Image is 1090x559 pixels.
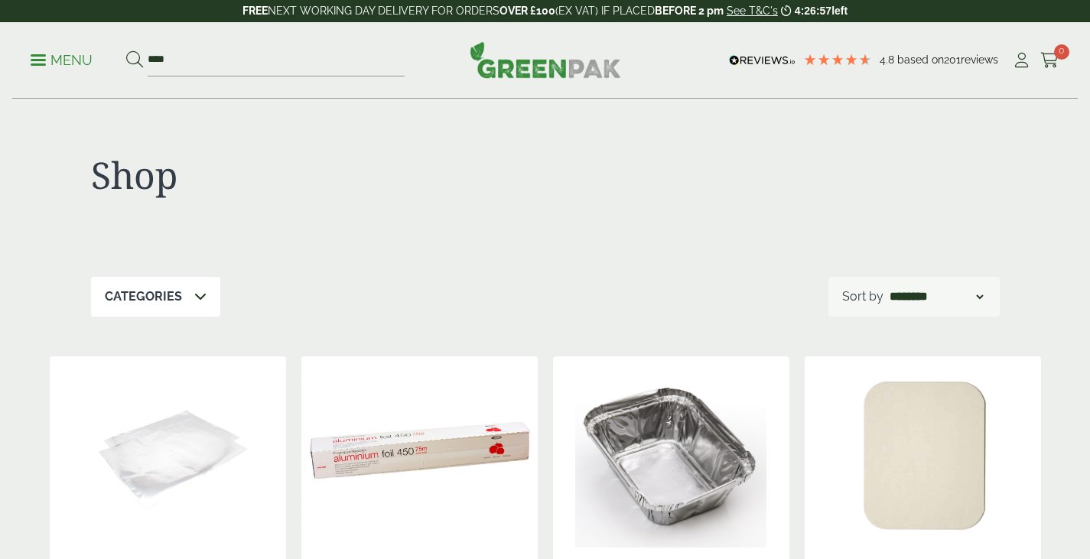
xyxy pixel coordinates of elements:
span: left [831,5,848,17]
strong: OVER £100 [499,5,555,17]
img: No.1 Foil Container [553,356,789,548]
p: Menu [31,51,93,70]
h1: Shop [91,153,545,197]
p: Sort by [842,288,883,306]
p: Categories [105,288,182,306]
img: 18 [301,356,538,548]
a: Menu [31,51,93,67]
i: Cart [1040,53,1059,68]
span: 201 [944,54,961,66]
img: GP3330019D Foil Sheet Sulphate Lined bare [50,356,286,548]
span: 4:26:57 [795,5,831,17]
span: 0 [1054,44,1069,60]
a: See T&C's [727,5,778,17]
img: GreenPak Supplies [470,41,621,78]
strong: FREE [242,5,268,17]
div: 4.79 Stars [803,53,872,67]
img: 0810POLY-High [805,356,1041,548]
span: 4.8 [880,54,897,66]
i: My Account [1012,53,1031,68]
img: REVIEWS.io [729,55,796,66]
span: Based on [897,54,944,66]
strong: BEFORE 2 pm [655,5,724,17]
span: reviews [961,54,998,66]
select: Shop order [887,288,986,306]
a: 0 [1040,49,1059,72]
